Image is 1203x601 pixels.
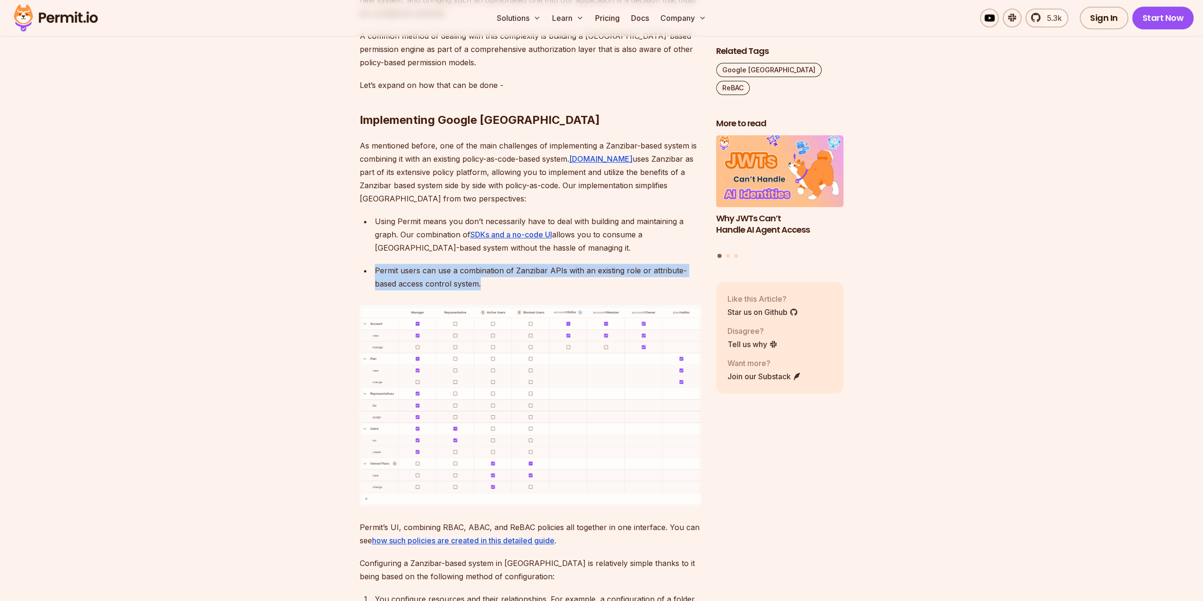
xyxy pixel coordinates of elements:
[727,293,798,304] p: Like this Article?
[657,9,710,27] button: Company
[360,557,701,583] p: Configuring a Zanzibar-based system in [GEOGRAPHIC_DATA] is relatively simple thanks to it being ...
[1132,7,1194,29] a: Start Now
[360,305,701,505] img: Untitled (97).png
[716,212,844,236] h3: Why JWTs Can’t Handle AI Agent Access
[470,230,552,239] a: SDKs and a no-code UI
[734,253,738,257] button: Go to slide 3
[375,215,701,254] div: Using Permit means you don’t necessarily have to deal with building and maintaining a graph. Our ...
[375,264,701,290] div: Permit users can use a combination of Zanzibar APIs with an existing role or attribute-based acce...
[1041,12,1062,24] span: 5.3k
[727,306,798,317] a: Star us on Github
[727,325,778,336] p: Disagree?
[9,2,102,34] img: Permit logo
[569,154,632,164] a: [DOMAIN_NAME]
[718,253,722,258] button: Go to slide 1
[726,253,730,257] button: Go to slide 2
[627,9,653,27] a: Docs
[716,135,844,259] div: Posts
[716,63,822,77] a: Google [GEOGRAPHIC_DATA]
[716,135,844,248] li: 1 of 3
[716,135,844,248] a: Why JWTs Can’t Handle AI Agent AccessWhy JWTs Can’t Handle AI Agent Access
[360,75,701,128] h2: Implementing Google [GEOGRAPHIC_DATA]
[716,118,844,130] h2: More to read
[727,338,778,349] a: Tell us why
[716,81,750,95] a: ReBAC
[360,139,701,205] p: As mentioned before, one of the main challenges of implementing a Zanzibar-based system is combin...
[360,521,701,547] p: Permit’s UI, combining RBAC, ABAC, and ReBAC policies all together in one interface. You can see .
[1025,9,1068,27] a: 5.3k
[548,9,588,27] button: Learn
[727,370,801,382] a: Join our Substack
[727,357,801,368] p: Want more?
[372,536,554,545] a: how such policies are created in this detailed guide
[716,45,844,57] h2: Related Tags
[716,135,844,207] img: Why JWTs Can’t Handle AI Agent Access
[360,78,701,92] p: Let’s expand on how that can be done -
[360,29,701,69] p: A common method of dealing with this complexity is building a [GEOGRAPHIC_DATA]-based permission ...
[1080,7,1128,29] a: Sign In
[493,9,545,27] button: Solutions
[591,9,623,27] a: Pricing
